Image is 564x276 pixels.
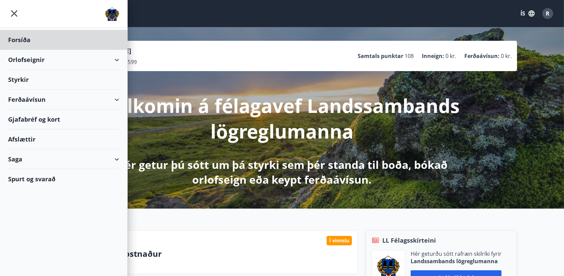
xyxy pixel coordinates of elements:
[411,257,502,265] p: Landssambands lögreglumanna
[382,236,436,245] span: LL Félagsskírteini
[358,52,403,60] p: Samtals punktar
[8,50,119,70] div: Orlofseignir
[422,52,444,60] p: Inneign :
[517,7,538,20] button: ÍS
[8,129,119,149] div: Afslættir
[8,70,119,90] div: Styrkir
[104,93,460,144] p: Velkomin á félagavef Landssambands lögreglumanna
[411,250,502,257] p: Hér geturðu sótt rafræn skilríki fyrir
[105,7,119,21] img: union_logo
[546,10,550,17] span: R
[8,110,119,129] div: Gjafabréf og kort
[501,52,512,60] span: 0 kr.
[405,52,414,60] span: 108
[464,52,499,60] p: Ferðaávísun :
[8,30,119,50] div: Forsíða
[8,149,119,169] div: Saga
[327,236,352,245] div: Í vinnslu
[8,7,20,20] button: menu
[8,90,119,110] div: Ferðaávísun
[104,157,460,187] p: Hér getur þú sótt um þá styrki sem þér standa til boða, bókað orlofseign eða keypt ferðaávísun.
[97,248,352,259] p: Ferðakostnaður
[540,5,556,22] button: R
[8,169,119,189] div: Spurt og svarað
[445,52,456,60] span: 0 kr.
